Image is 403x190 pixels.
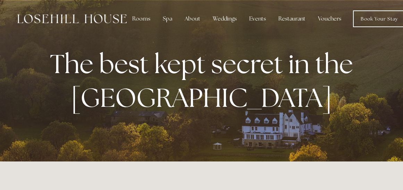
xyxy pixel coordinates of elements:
[50,47,359,115] strong: The best kept secret in the [GEOGRAPHIC_DATA]
[17,14,127,23] img: Losehill House
[157,12,178,26] div: Spa
[273,12,311,26] div: Restaurant
[127,12,156,26] div: Rooms
[244,12,271,26] div: Events
[207,12,242,26] div: Weddings
[312,12,347,26] a: Vouchers
[179,12,206,26] div: About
